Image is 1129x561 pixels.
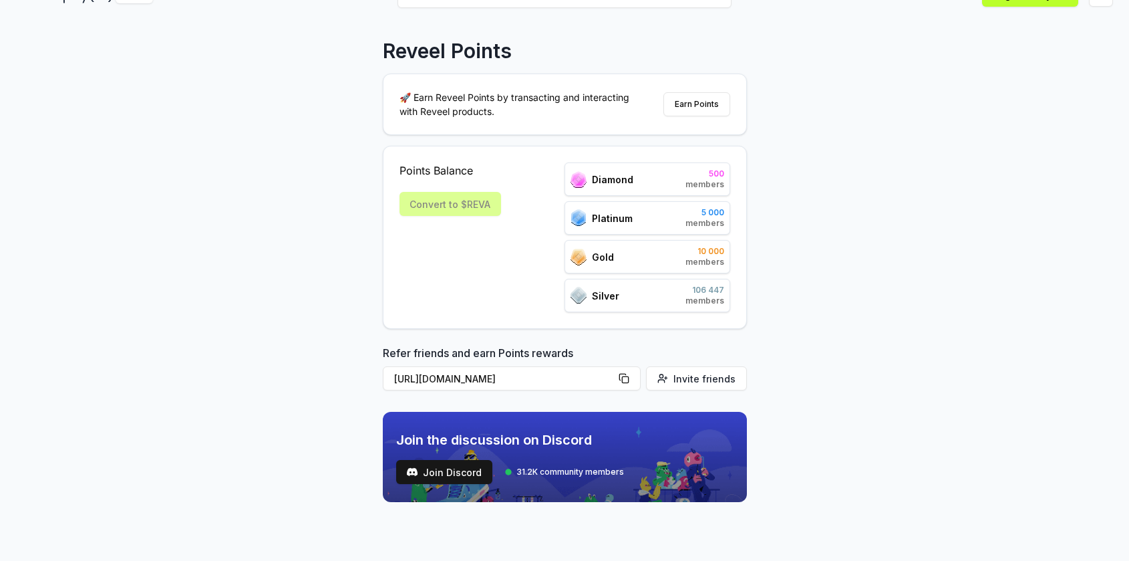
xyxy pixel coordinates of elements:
[685,296,724,306] span: members
[383,412,747,502] img: discord_banner
[383,39,512,63] p: Reveel Points
[383,366,641,390] button: [URL][DOMAIN_NAME]
[592,289,619,303] span: Silver
[646,366,747,390] button: Invite friends
[673,372,736,386] span: Invite friends
[571,171,587,188] img: ranks_icon
[685,257,724,267] span: members
[592,250,614,264] span: Gold
[663,92,730,116] button: Earn Points
[399,162,501,179] span: Points Balance
[396,431,624,449] span: Join the discussion on Discord
[571,249,587,265] img: ranks_icon
[423,465,482,479] span: Join Discord
[571,287,587,304] img: ranks_icon
[685,246,724,257] span: 10 000
[399,90,640,118] p: 🚀 Earn Reveel Points by transacting and interacting with Reveel products.
[685,179,724,190] span: members
[396,460,492,484] a: testJoin Discord
[571,209,587,227] img: ranks_icon
[592,173,633,187] span: Diamond
[396,460,492,484] button: Join Discord
[685,285,724,296] span: 106 447
[407,467,418,477] img: test
[383,345,747,396] div: Refer friends and earn Points rewards
[685,169,724,179] span: 500
[516,467,624,477] span: 31.2K community members
[685,218,724,229] span: members
[685,207,724,218] span: 5 000
[592,211,633,225] span: Platinum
